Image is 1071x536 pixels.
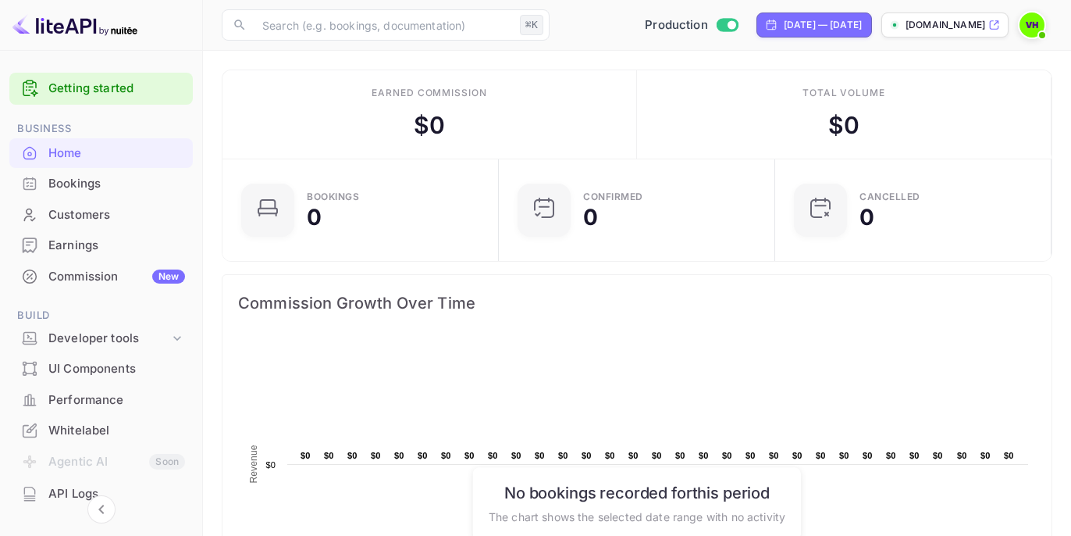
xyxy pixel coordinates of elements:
[645,16,708,34] span: Production
[957,451,967,460] text: $0
[48,422,185,440] div: Whitelabel
[583,192,643,202] div: Confirmed
[9,169,193,199] div: Bookings
[722,451,732,460] text: $0
[802,86,886,100] div: Total volume
[152,270,185,284] div: New
[9,385,193,416] div: Performance
[238,291,1036,316] span: Commission Growth Over Time
[307,206,322,228] div: 0
[265,460,276,470] text: $0
[9,120,193,138] span: Business
[253,9,514,41] input: Search (e.g. bookings, documentation)
[699,451,709,460] text: $0
[307,192,359,202] div: Bookings
[784,18,862,32] div: [DATE] — [DATE]
[639,16,744,34] div: Switch to Sandbox mode
[48,145,185,163] div: Home
[48,391,185,409] div: Performance
[745,451,756,460] text: $0
[9,307,193,324] span: Build
[583,206,598,228] div: 0
[301,451,311,460] text: $0
[488,451,498,460] text: $0
[582,451,592,460] text: $0
[520,15,543,35] div: ⌘K
[9,138,193,169] div: Home
[9,325,193,352] div: Developer tools
[347,451,358,460] text: $0
[48,175,185,193] div: Bookings
[859,206,874,228] div: 0
[9,416,193,446] div: Whitelabel
[371,451,381,460] text: $0
[9,479,193,508] a: API Logs
[9,354,193,384] div: UI Components
[248,445,259,483] text: Revenue
[769,451,779,460] text: $0
[48,206,185,224] div: Customers
[489,483,785,502] h6: No bookings recorded for this period
[652,451,662,460] text: $0
[372,86,487,100] div: Earned commission
[9,479,193,509] div: API Logs
[859,192,920,202] div: CANCELLED
[394,451,404,460] text: $0
[87,495,116,523] button: Collapse navigation
[9,262,193,291] a: CommissionNew
[9,138,193,167] a: Home
[9,385,193,414] a: Performance
[909,451,920,460] text: $0
[816,451,826,460] text: $0
[9,230,193,261] div: Earnings
[535,451,545,460] text: $0
[9,73,193,105] div: Getting started
[9,169,193,198] a: Bookings
[886,451,896,460] text: $0
[511,451,521,460] text: $0
[1019,13,1044,38] img: VIPrates Hotel-rez.com
[9,200,193,230] div: Customers
[48,330,169,348] div: Developer tools
[9,262,193,292] div: CommissionNew
[675,451,685,460] text: $0
[933,451,943,460] text: $0
[9,354,193,383] a: UI Components
[48,485,185,503] div: API Logs
[441,451,451,460] text: $0
[48,268,185,286] div: Commission
[863,451,873,460] text: $0
[48,80,185,98] a: Getting started
[792,451,802,460] text: $0
[9,200,193,229] a: Customers
[12,13,137,38] img: LiteAPI logo
[828,108,859,143] div: $ 0
[414,108,445,143] div: $ 0
[906,18,985,32] p: [DOMAIN_NAME]
[324,451,334,460] text: $0
[9,416,193,445] a: Whitelabel
[839,451,849,460] text: $0
[1004,451,1014,460] text: $0
[418,451,428,460] text: $0
[489,508,785,524] p: The chart shows the selected date range with no activity
[9,230,193,259] a: Earnings
[605,451,615,460] text: $0
[980,451,991,460] text: $0
[628,451,639,460] text: $0
[558,451,568,460] text: $0
[48,237,185,255] div: Earnings
[464,451,475,460] text: $0
[48,360,185,378] div: UI Components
